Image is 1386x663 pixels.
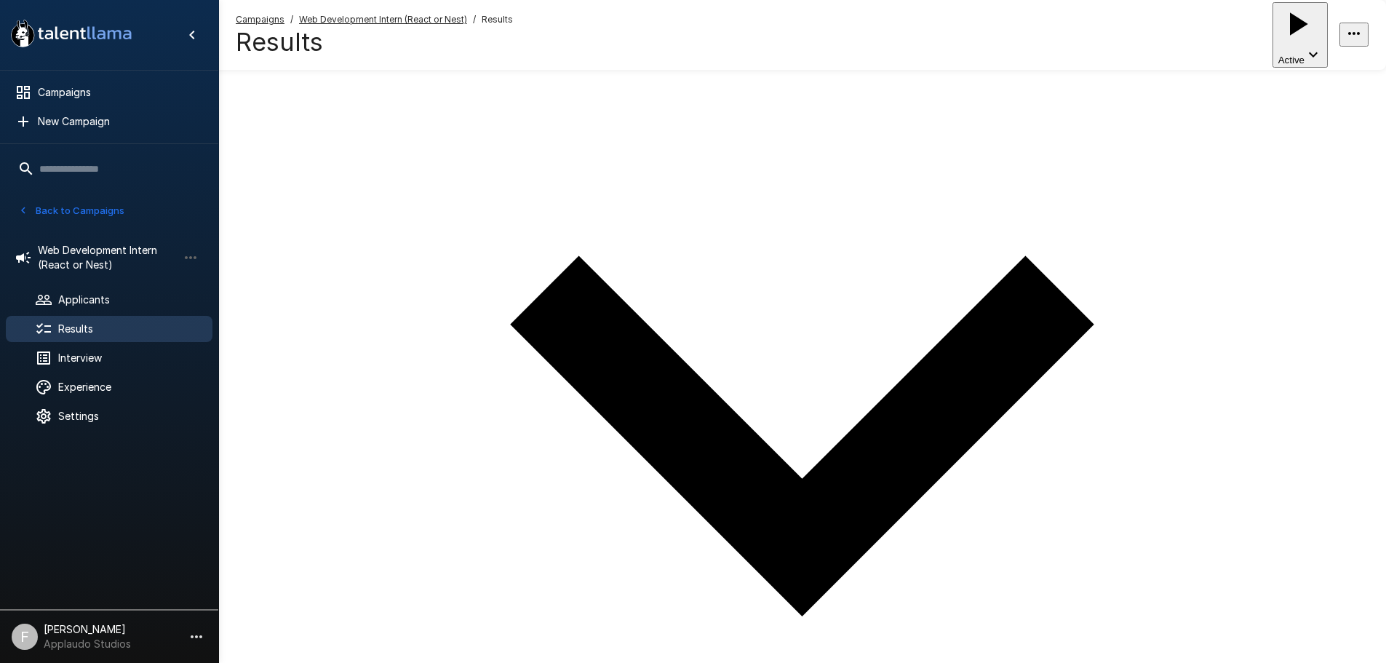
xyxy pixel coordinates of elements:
[1273,2,1328,68] button: Active
[299,14,467,25] u: Web Development Intern (React or Nest)
[236,27,513,57] h4: Results
[290,12,293,27] span: /
[473,12,476,27] span: /
[236,14,284,25] u: Campaigns
[482,12,513,27] span: Results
